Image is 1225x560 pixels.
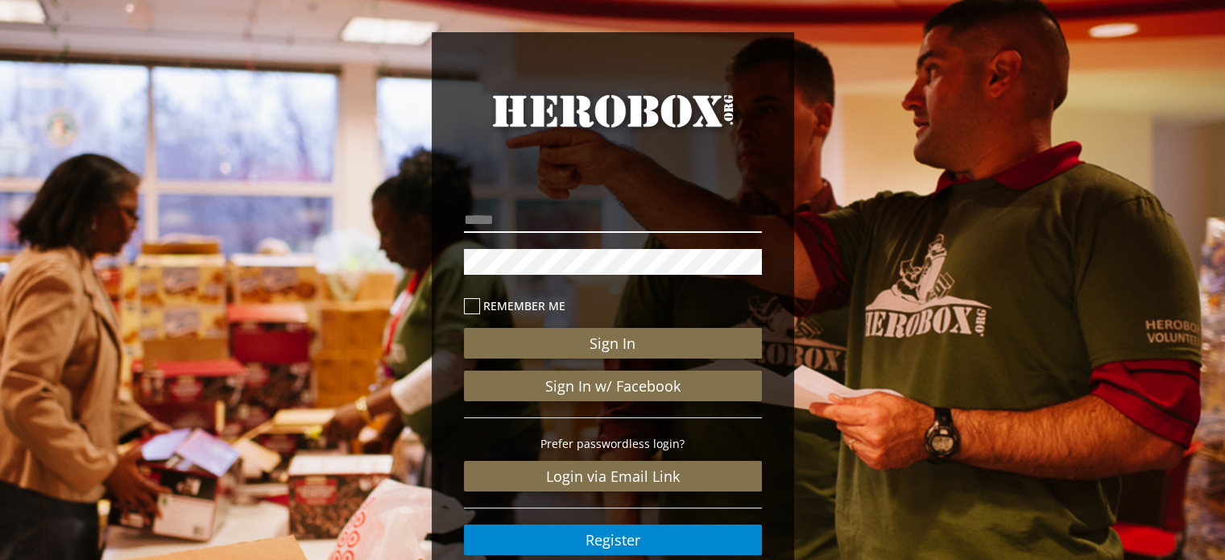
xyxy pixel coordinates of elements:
[464,371,762,401] a: Sign In w/ Facebook
[464,525,762,555] a: Register
[464,461,762,492] a: Login via Email Link
[464,297,762,315] label: Remember me
[464,434,762,453] p: Prefer passwordless login?
[464,89,762,163] a: HeroBox
[464,328,762,359] button: Sign In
